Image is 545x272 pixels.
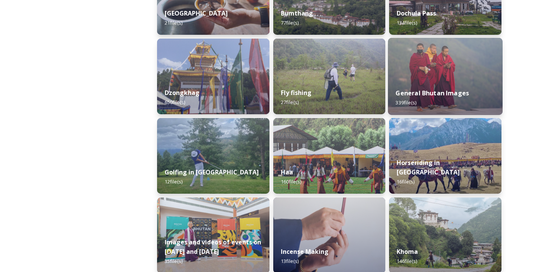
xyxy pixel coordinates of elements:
[281,247,329,256] strong: Incense Making
[165,168,259,176] strong: Golfing in [GEOGRAPHIC_DATA]
[281,9,313,17] strong: Bumthang
[165,238,261,256] strong: Images and videos of events on [DATE] and [DATE]
[388,38,503,115] img: MarcusWestbergBhutanHiRes-23.jpg
[165,89,199,97] strong: Dzongkhag
[273,118,386,194] img: Haa%2520Summer%2520Festival1.jpeg
[397,19,417,26] span: 134 file(s)
[165,99,185,106] span: 650 file(s)
[396,89,469,97] strong: General Bhutan Images
[397,258,417,264] span: 146 file(s)
[281,258,299,264] span: 13 file(s)
[157,118,269,194] img: IMG_0877.jpeg
[281,168,293,176] strong: Haa
[397,247,418,256] strong: Khoma
[396,99,417,106] span: 339 file(s)
[397,178,414,185] span: 16 file(s)
[165,178,182,185] span: 12 file(s)
[165,9,228,17] strong: [GEOGRAPHIC_DATA]
[281,178,301,185] span: 160 file(s)
[281,19,299,26] span: 77 file(s)
[397,159,460,176] strong: Horseriding in [GEOGRAPHIC_DATA]
[281,89,311,97] strong: Fly fishing
[157,39,269,114] img: Festival%2520Header.jpg
[389,118,501,194] img: Horseriding%2520in%2520Bhutan2.JPG
[281,99,299,106] span: 27 file(s)
[273,39,386,114] img: by%2520Ugyen%2520Wangchuk14.JPG
[165,19,182,26] span: 21 file(s)
[165,258,182,264] span: 35 file(s)
[397,9,436,17] strong: Dochula Pass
